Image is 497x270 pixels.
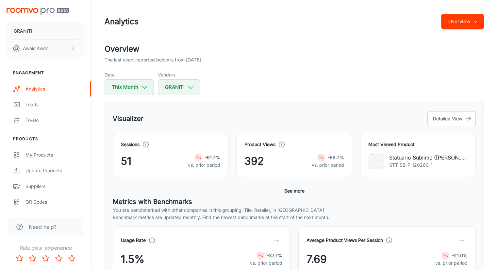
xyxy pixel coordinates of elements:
button: Rate 3 star [39,252,52,265]
div: Analytics [25,85,85,93]
span: 7.69 [306,251,327,267]
h5: Vendors [158,71,200,78]
h2: Overview [105,43,484,55]
h4: Average Product Views Per Session [306,237,383,244]
div: To-do [25,117,85,124]
p: Benchmark metrics are updated monthly. Find the newest benchmarks at the start of the next month. [113,214,476,221]
h5: Metrics with Benchmarks [113,197,476,207]
button: GRANITI [158,79,200,95]
p: Rate your experience [5,244,86,252]
button: Rate 4 star [52,252,65,265]
strong: -61.7% [205,155,220,160]
button: See more [282,185,307,197]
button: Awais Awan [7,40,85,57]
img: Roomvo PRO Beta [7,8,69,15]
button: Rate 1 star [13,252,26,265]
div: My Products [25,151,85,159]
h4: Product Views [244,141,275,148]
button: Overview [441,14,484,29]
div: Update Products [25,167,85,174]
button: Detailed View [427,111,476,126]
img: Statuario Sublime (Elina Ceramics) [368,153,384,169]
span: 1.5% [121,251,144,267]
strong: -69.7% [328,155,344,160]
h4: Most Viewed Product [368,141,468,148]
p: You are benchmarked with other companies in this grouping: Tile, Retailer, in [GEOGRAPHIC_DATA] [113,207,476,214]
p: vs. prior period [250,260,282,267]
button: This Month [105,79,154,95]
span: Need help? [29,223,57,231]
p: The last event reported below is from [DATE] [105,56,201,63]
h4: Sessions [121,141,140,148]
p: vs. prior period [188,161,220,169]
button: GRANITI [7,23,85,40]
strong: -37.7% [267,253,282,258]
p: Awais Awan [23,45,48,52]
h4: Usage Rate [121,237,146,244]
span: 392 [244,153,264,169]
h1: Analytics [105,16,139,27]
span: 51 [121,153,131,169]
div: QR Codes [25,198,85,206]
p: vs. prior period [312,161,344,169]
button: Rate 2 star [26,252,39,265]
h5: Date [105,71,154,78]
button: Rate 5 star [65,252,78,265]
div: Leads [25,101,85,108]
p: GRANITI [14,27,32,35]
p: Statuario Sublime ([PERSON_NAME]) [389,154,468,161]
h5: Visualizer [113,114,143,124]
p: STT-SB-P-120260-1 [389,161,468,169]
div: Suppliers [25,183,85,190]
p: vs. prior period [435,260,468,267]
strong: -21.0% [452,253,468,258]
